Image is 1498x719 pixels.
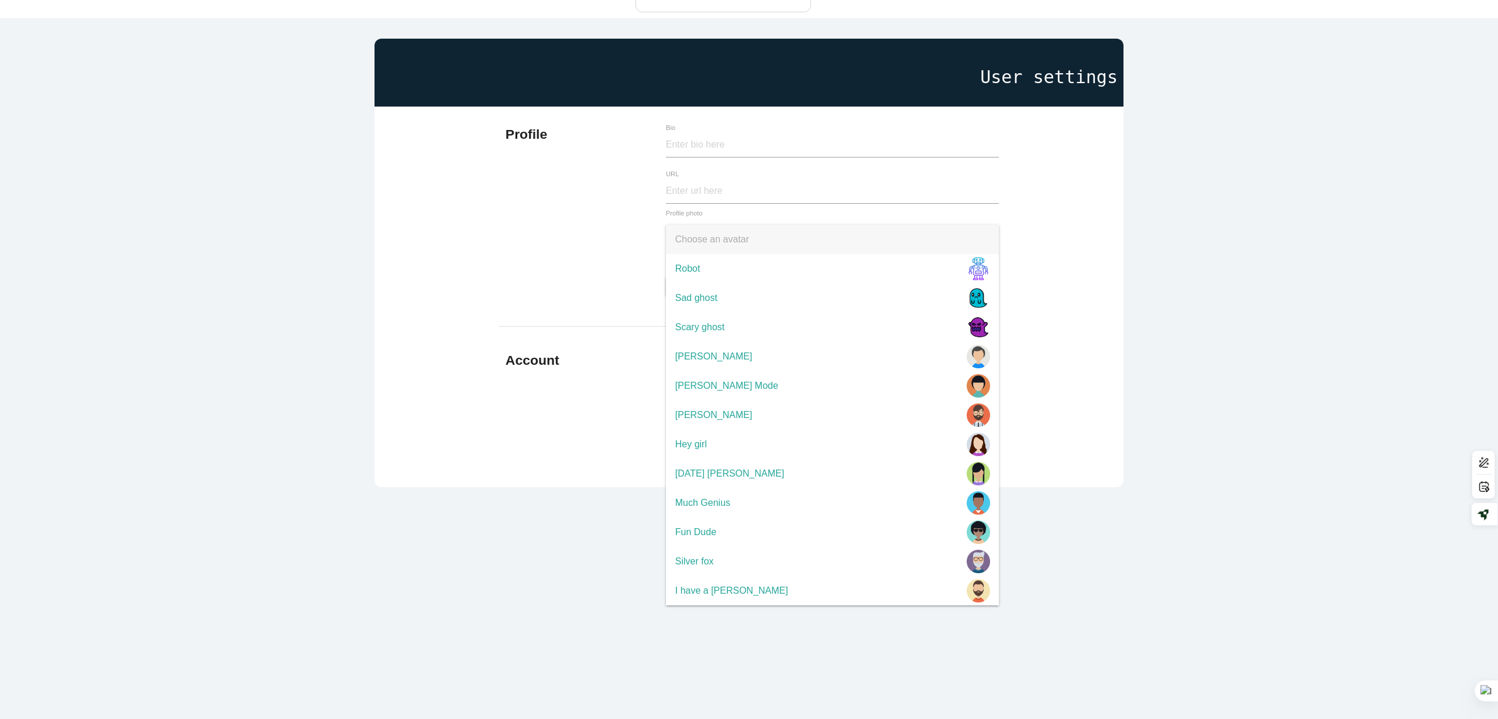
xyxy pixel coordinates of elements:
[666,488,999,518] span: Much Genius
[666,283,999,313] span: Sad ghost
[666,459,999,488] span: [DATE] [PERSON_NAME]
[666,371,999,400] span: [PERSON_NAME] Mode
[666,124,942,132] label: Bio
[666,518,999,547] span: Fun Dude
[380,67,1118,87] h1: User settings
[666,210,703,217] label: Profile photo
[666,430,999,459] span: Hey girl
[666,132,999,158] input: Enter bio here
[666,313,999,342] span: Scary ghost
[666,400,999,430] span: [PERSON_NAME]
[506,352,559,368] b: Account
[666,576,999,605] span: I have a [PERSON_NAME]
[506,126,547,142] b: Profile
[666,547,999,576] span: Silver fox
[666,170,942,178] label: URL
[666,254,999,283] span: Robot
[666,225,999,254] span: Choose an avatar
[666,179,999,204] input: Enter url here
[666,342,999,371] span: [PERSON_NAME]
